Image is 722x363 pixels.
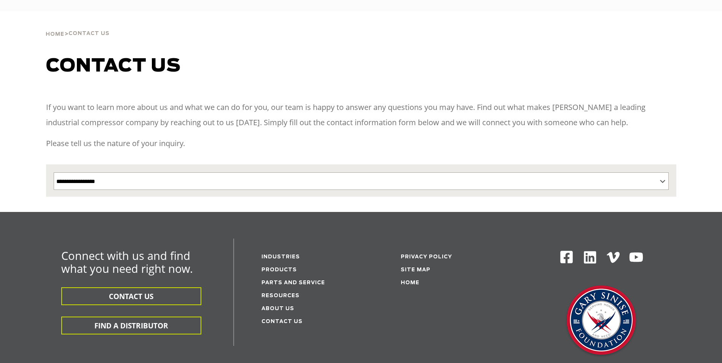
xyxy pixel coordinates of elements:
img: Facebook [559,250,574,264]
span: Connect with us and find what you need right now. [61,248,193,276]
span: Contact Us [69,31,110,36]
a: Home [46,30,64,37]
p: Please tell us the nature of your inquiry. [46,136,676,151]
a: Privacy Policy [401,255,452,260]
a: Resources [261,293,300,298]
span: Contact us [46,57,181,75]
a: About Us [261,306,294,311]
a: Home [401,280,419,285]
button: FIND A DISTRIBUTOR [61,317,201,334]
img: Gary Sinise Foundation [563,283,639,359]
div: > [46,11,110,40]
button: CONTACT US [61,287,201,305]
span: Home [46,32,64,37]
a: Contact Us [261,319,303,324]
p: If you want to learn more about us and what we can do for you, our team is happy to answer any qu... [46,100,676,130]
img: Linkedin [583,250,598,265]
a: Parts and service [261,280,325,285]
img: Vimeo [607,252,620,263]
a: Site Map [401,267,430,272]
a: Products [261,267,297,272]
a: Industries [261,255,300,260]
img: Youtube [629,250,644,265]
